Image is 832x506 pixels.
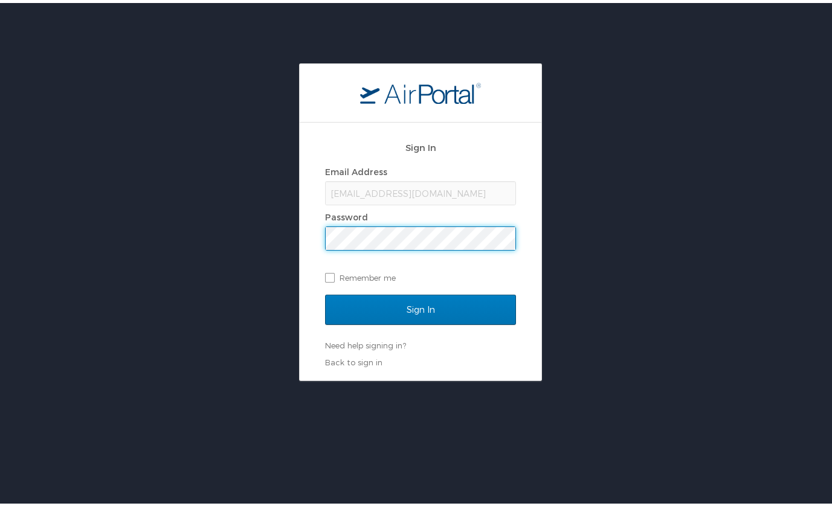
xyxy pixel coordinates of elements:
[325,338,406,347] a: Need help signing in?
[325,266,516,284] label: Remember me
[360,79,481,101] img: logo
[325,138,516,152] h2: Sign In
[325,292,516,322] input: Sign In
[325,164,387,174] label: Email Address
[325,209,368,219] label: Password
[325,354,382,364] a: Back to sign in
